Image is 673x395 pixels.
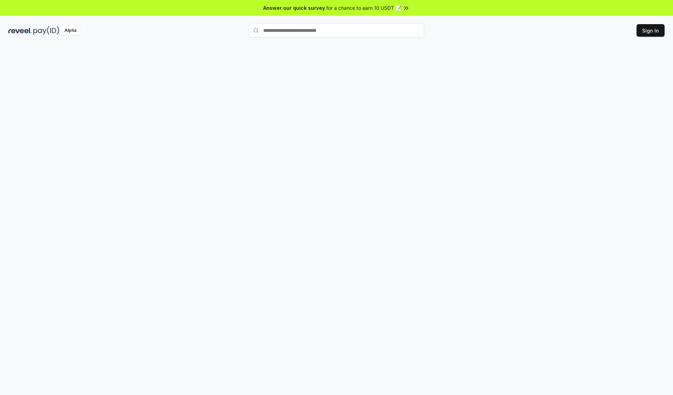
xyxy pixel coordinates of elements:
div: Alpha [61,26,80,35]
img: reveel_dark [8,26,32,35]
img: pay_id [33,26,59,35]
button: Sign In [637,24,665,37]
span: Answer our quick survey [263,4,325,12]
span: for a chance to earn 10 USDT 📝 [326,4,401,12]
